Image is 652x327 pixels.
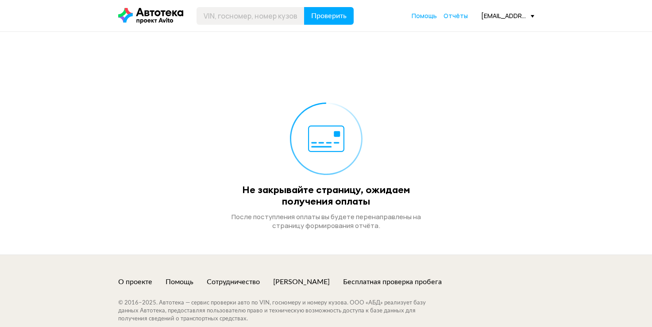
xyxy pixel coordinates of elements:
[273,277,330,287] a: [PERSON_NAME]
[481,11,534,20] div: [EMAIL_ADDRESS][DOMAIN_NAME]
[412,11,437,20] a: Помощь
[197,7,305,25] input: VIN, госномер, номер кузова
[118,277,152,287] a: О проекте
[118,299,444,323] div: © 2016– 2025 . Автотека — сервис проверки авто по VIN, госномеру и номеру кузова. ООО «АБД» реали...
[343,277,442,287] a: Бесплатная проверка пробега
[311,12,347,19] span: Проверить
[444,11,468,20] a: Отчёты
[218,184,435,207] div: Не закрывайте страницу, ожидаем получения оплаты
[166,277,193,287] a: Помощь
[218,213,435,230] div: После поступления оплаты вы будете перенаправлены на страницу формирования отчёта.
[304,7,354,25] button: Проверить
[207,277,260,287] a: Сотрудничество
